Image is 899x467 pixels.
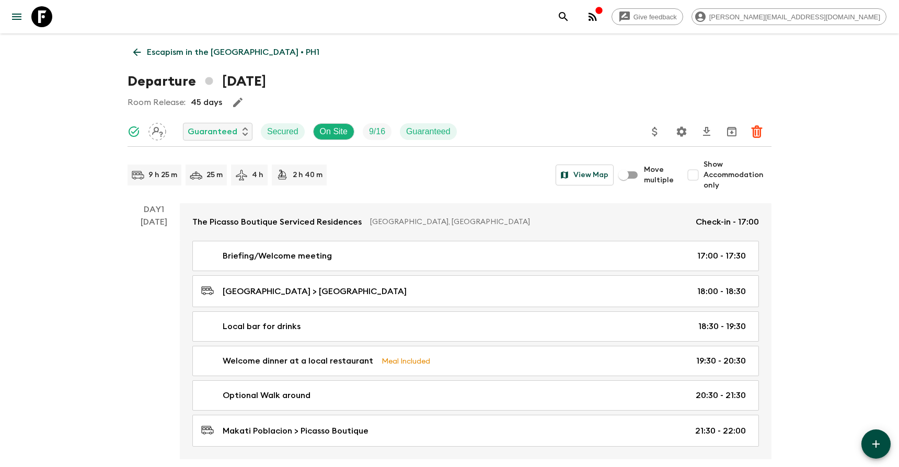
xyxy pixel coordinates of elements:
[704,159,771,191] span: Show Accommodation only
[223,320,301,333] p: Local bar for drinks
[696,355,746,367] p: 19:30 - 20:30
[704,13,886,21] span: [PERSON_NAME][EMAIL_ADDRESS][DOMAIN_NAME]
[553,6,574,27] button: search adventures
[128,203,180,216] p: Day 1
[147,46,319,59] p: Escapism in the [GEOGRAPHIC_DATA] • PH1
[223,250,332,262] p: Briefing/Welcome meeting
[223,285,407,298] p: [GEOGRAPHIC_DATA] > [GEOGRAPHIC_DATA]
[691,8,886,25] div: [PERSON_NAME][EMAIL_ADDRESS][DOMAIN_NAME]
[671,121,692,142] button: Settings
[406,125,451,138] p: Guaranteed
[252,170,263,180] p: 4 h
[697,285,746,298] p: 18:00 - 18:30
[141,216,167,459] div: [DATE]
[721,121,742,142] button: Archive (Completed, Cancelled or Unsynced Departures only)
[320,125,348,138] p: On Site
[267,125,298,138] p: Secured
[698,320,746,333] p: 18:30 - 19:30
[223,355,373,367] p: Welcome dinner at a local restaurant
[128,71,266,92] h1: Departure [DATE]
[369,125,385,138] p: 9 / 16
[261,123,305,140] div: Secured
[192,241,759,271] a: Briefing/Welcome meeting17:00 - 17:30
[696,389,746,402] p: 20:30 - 21:30
[644,121,665,142] button: Update Price, Early Bird Discount and Costs
[363,123,391,140] div: Trip Fill
[223,389,310,402] p: Optional Walk around
[192,216,362,228] p: The Picasso Boutique Serviced Residences
[128,125,140,138] svg: Synced Successfully
[223,425,368,437] p: Makati Poblacion > Picasso Boutique
[696,121,717,142] button: Download CSV
[192,415,759,447] a: Makati Poblacion > Picasso Boutique21:30 - 22:00
[128,42,325,63] a: Escapism in the [GEOGRAPHIC_DATA] • PH1
[556,165,614,185] button: View Map
[293,170,322,180] p: 2 h 40 m
[206,170,223,180] p: 25 m
[746,121,767,142] button: Delete
[148,126,166,134] span: Assign pack leader
[192,380,759,411] a: Optional Walk around20:30 - 21:30
[697,250,746,262] p: 17:00 - 17:30
[644,165,674,185] span: Move multiple
[628,13,683,21] span: Give feedback
[6,6,27,27] button: menu
[313,123,354,140] div: On Site
[382,355,430,367] p: Meal Included
[695,425,746,437] p: 21:30 - 22:00
[370,217,687,227] p: [GEOGRAPHIC_DATA], [GEOGRAPHIC_DATA]
[191,96,222,109] p: 45 days
[148,170,177,180] p: 9 h 25 m
[192,346,759,376] a: Welcome dinner at a local restaurantMeal Included19:30 - 20:30
[192,311,759,342] a: Local bar for drinks18:30 - 19:30
[128,96,186,109] p: Room Release:
[612,8,683,25] a: Give feedback
[696,216,759,228] p: Check-in - 17:00
[180,203,771,241] a: The Picasso Boutique Serviced Residences[GEOGRAPHIC_DATA], [GEOGRAPHIC_DATA]Check-in - 17:00
[188,125,237,138] p: Guaranteed
[192,275,759,307] a: [GEOGRAPHIC_DATA] > [GEOGRAPHIC_DATA]18:00 - 18:30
